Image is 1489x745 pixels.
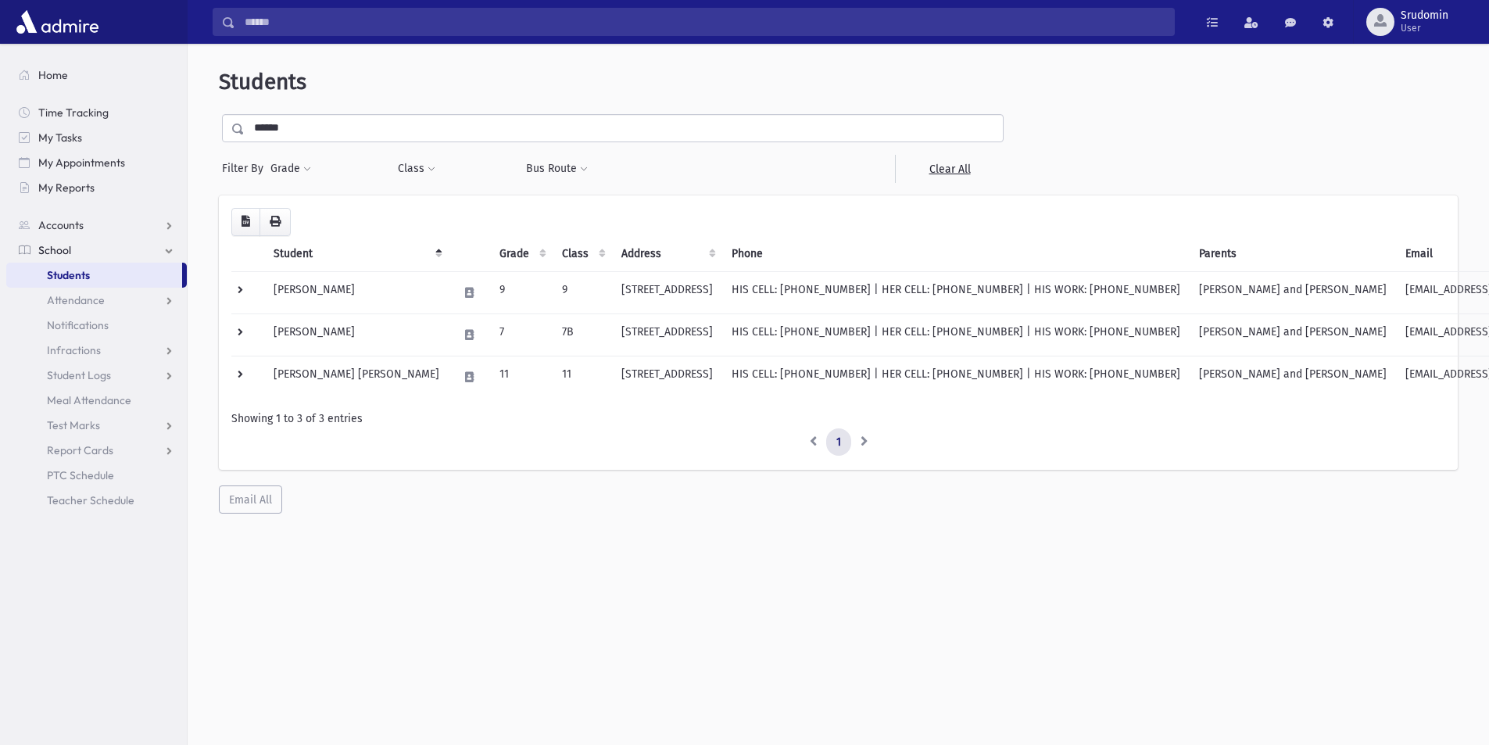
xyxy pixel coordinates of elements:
th: Grade: activate to sort column ascending [490,236,553,272]
a: Home [6,63,187,88]
span: Filter By [222,160,270,177]
span: Accounts [38,218,84,232]
td: [STREET_ADDRESS] [612,356,722,398]
span: My Appointments [38,156,125,170]
button: CSV [231,208,260,236]
span: Meal Attendance [47,393,131,407]
td: 7B [553,313,612,356]
a: PTC Schedule [6,463,187,488]
th: Parents [1190,236,1396,272]
span: My Reports [38,181,95,195]
span: Students [219,69,306,95]
td: 11 [490,356,553,398]
span: Report Cards [47,443,113,457]
td: HIS CELL: [PHONE_NUMBER] | HER CELL: [PHONE_NUMBER] | HIS WORK: [PHONE_NUMBER] [722,313,1190,356]
a: Test Marks [6,413,187,438]
td: [PERSON_NAME] [264,271,449,313]
td: 7 [490,313,553,356]
button: Class [397,155,436,183]
button: Grade [270,155,312,183]
span: Srudomin [1401,9,1448,22]
a: Teacher Schedule [6,488,187,513]
td: [STREET_ADDRESS] [612,313,722,356]
td: [PERSON_NAME] and [PERSON_NAME] [1190,271,1396,313]
td: 9 [553,271,612,313]
td: 11 [553,356,612,398]
a: Accounts [6,213,187,238]
a: Meal Attendance [6,388,187,413]
button: Print [260,208,291,236]
span: Attendance [47,293,105,307]
span: Home [38,68,68,82]
th: Phone [722,236,1190,272]
span: User [1401,22,1448,34]
input: Search [235,8,1174,36]
span: Teacher Schedule [47,493,134,507]
span: Time Tracking [38,106,109,120]
span: School [38,243,71,257]
span: My Tasks [38,131,82,145]
td: [PERSON_NAME] and [PERSON_NAME] [1190,313,1396,356]
td: [STREET_ADDRESS] [612,271,722,313]
a: Infractions [6,338,187,363]
th: Student: activate to sort column descending [264,236,449,272]
td: HIS CELL: [PHONE_NUMBER] | HER CELL: [PHONE_NUMBER] | HIS WORK: [PHONE_NUMBER] [722,356,1190,398]
td: HIS CELL: [PHONE_NUMBER] | HER CELL: [PHONE_NUMBER] | HIS WORK: [PHONE_NUMBER] [722,271,1190,313]
img: AdmirePro [13,6,102,38]
th: Class: activate to sort column ascending [553,236,612,272]
a: My Tasks [6,125,187,150]
a: My Reports [6,175,187,200]
span: Student Logs [47,368,111,382]
button: Email All [219,485,282,514]
th: Address: activate to sort column ascending [612,236,722,272]
button: Bus Route [525,155,589,183]
a: Clear All [895,155,1004,183]
span: Infractions [47,343,101,357]
a: Students [6,263,182,288]
td: [PERSON_NAME] [PERSON_NAME] [264,356,449,398]
span: Notifications [47,318,109,332]
a: Student Logs [6,363,187,388]
td: [PERSON_NAME] and [PERSON_NAME] [1190,356,1396,398]
span: Test Marks [47,418,100,432]
td: [PERSON_NAME] [264,313,449,356]
td: 9 [490,271,553,313]
a: Attendance [6,288,187,313]
span: PTC Schedule [47,468,114,482]
span: Students [47,268,90,282]
a: Notifications [6,313,187,338]
a: Report Cards [6,438,187,463]
a: 1 [826,428,851,457]
div: Showing 1 to 3 of 3 entries [231,410,1445,427]
a: Time Tracking [6,100,187,125]
a: School [6,238,187,263]
a: My Appointments [6,150,187,175]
